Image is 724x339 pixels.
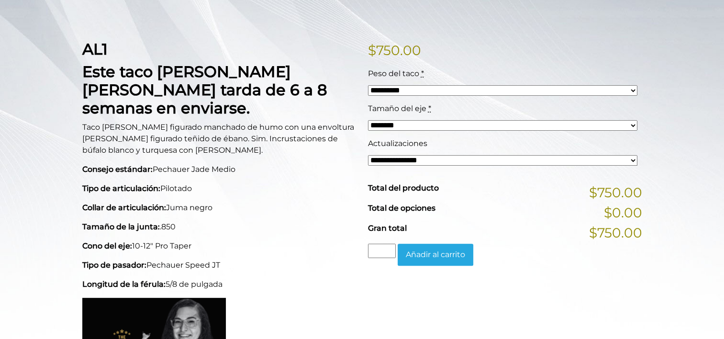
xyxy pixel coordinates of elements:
[368,183,439,192] span: Total del producto
[82,222,160,231] strong: Tamaño de la junta:
[368,69,419,78] span: Peso del taco
[82,280,166,289] strong: Longitud de la férula:
[82,202,356,214] p: Juma negro
[82,260,146,270] strong: Tipo de pasador:
[82,123,354,155] span: Taco [PERSON_NAME] figurado manchado de humo con una envoltura [PERSON_NAME] figurado teñido de é...
[82,165,153,174] strong: Consejo estándar:
[82,184,160,193] strong: Tipo de articulación:
[82,62,327,118] strong: Este taco [PERSON_NAME] [PERSON_NAME] tarda de 6 a 8 semanas en enviarse.
[368,139,427,148] span: Actualizaciones
[82,183,356,194] p: Pilotado
[82,241,132,250] strong: Cono del eje:
[368,42,421,58] bdi: 750.00
[368,42,376,58] span: $
[428,104,431,113] abbr: required
[82,221,356,233] p: .850
[368,203,435,213] span: Total de opciones
[368,224,407,233] span: Gran total
[421,69,424,78] abbr: required
[82,164,356,175] p: Pechauer Jade Medio
[82,240,356,252] p: 10-12" Pro Taper
[398,244,473,266] button: Añadir al carrito
[368,244,396,258] input: Cantidad de producto
[368,104,426,113] span: Tamaño del eje
[82,40,108,58] strong: AL1
[82,203,166,212] strong: Collar de articulación:
[589,223,642,243] span: $750.00
[589,182,642,203] span: $750.00
[604,203,642,223] span: $0.00
[82,279,356,290] p: 5/8 de pulgada
[82,260,356,271] p: Pechauer Speed JT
